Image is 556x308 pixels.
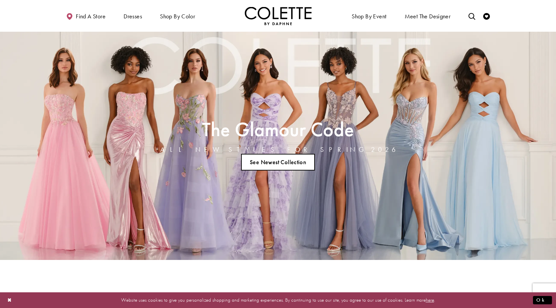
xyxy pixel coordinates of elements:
span: Meet the designer [405,13,451,20]
a: Find a store [64,7,107,25]
button: Close Dialog [4,294,15,306]
a: Visit Home Page [245,7,312,25]
h4: ALL NEW STYLES FOR SPRING 2026 [160,146,396,153]
a: Toggle search [467,7,477,25]
a: Meet the designer [403,7,452,25]
span: Shop by color [160,13,195,20]
span: Shop by color [158,7,197,25]
span: Shop By Event [352,13,386,20]
ul: Slider Links [158,151,398,173]
a: here [426,297,434,303]
span: Shop By Event [350,7,388,25]
button: Submit Dialog [533,296,552,304]
span: Find a store [76,13,106,20]
span: Dresses [122,7,144,25]
p: Website uses cookies to give you personalized shopping and marketing experiences. By continuing t... [48,296,508,305]
a: Check Wishlist [482,7,492,25]
span: Dresses [124,13,142,20]
a: See Newest Collection The Glamour Code ALL NEW STYLES FOR SPRING 2026 [241,154,315,171]
h2: The Glamour Code [160,120,396,138]
img: Colette by Daphne [245,7,312,25]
